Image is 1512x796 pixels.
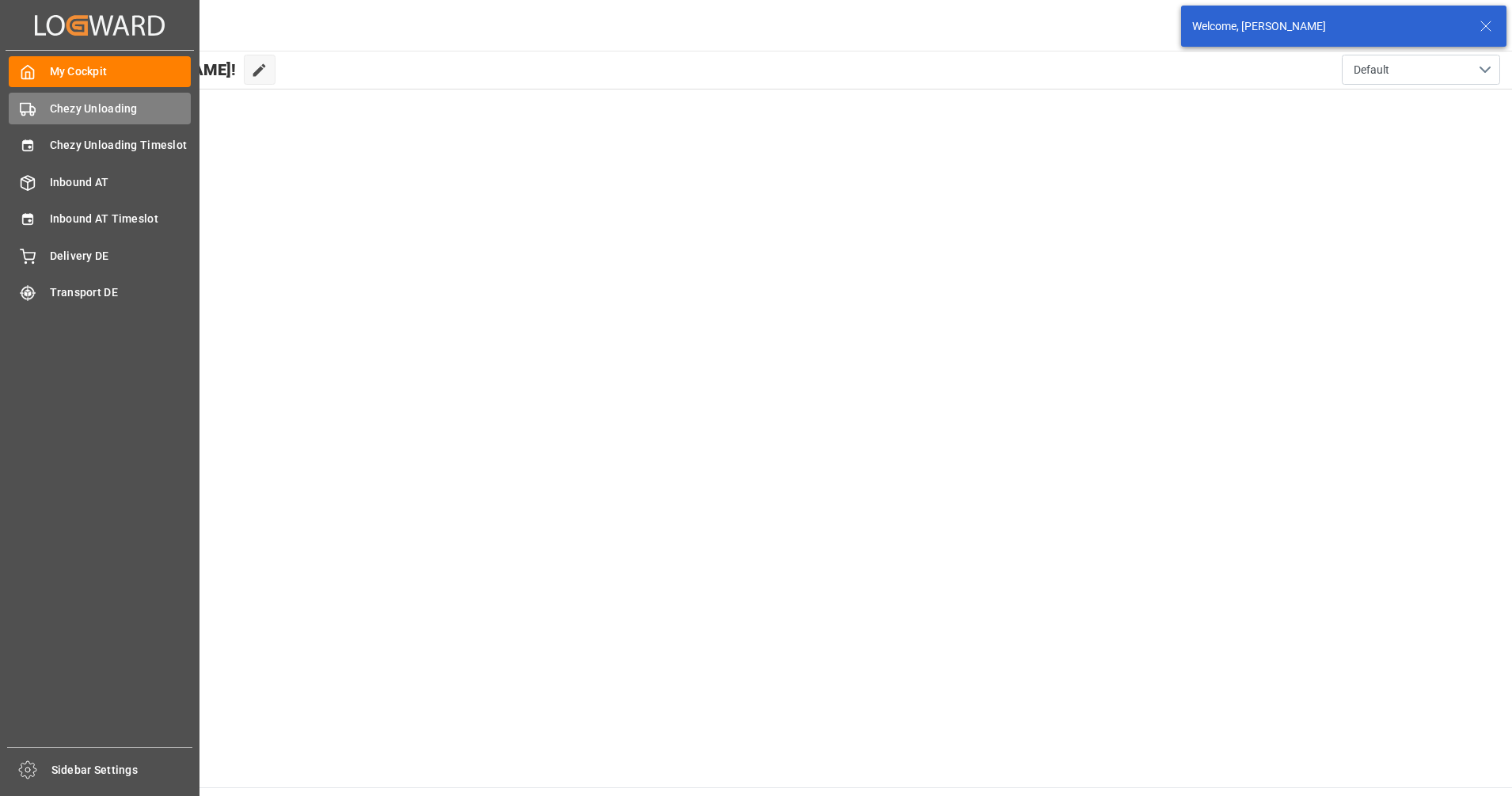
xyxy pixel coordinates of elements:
span: Chezy Unloading [50,101,192,117]
button: open menu [1342,55,1500,85]
span: Inbound AT Timeslot [50,211,192,227]
span: My Cockpit [50,63,192,80]
span: Sidebar Settings [51,762,193,779]
a: Delivery DE [9,240,191,271]
span: Delivery DE [50,248,192,265]
span: Hello [PERSON_NAME]! [66,55,236,85]
span: Inbound AT [50,174,192,191]
span: Default [1354,62,1389,78]
a: Inbound AT Timeslot [9,204,191,234]
a: Transport DE [9,277,191,308]
span: Transport DE [50,284,192,301]
a: Chezy Unloading [9,93,191,124]
div: Welcome, [PERSON_NAME] [1192,18,1465,35]
a: My Cockpit [9,56,191,87]
a: Chezy Unloading Timeslot [9,130,191,161]
span: Chezy Unloading Timeslot [50,137,192,154]
a: Inbound AT [9,166,191,197]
